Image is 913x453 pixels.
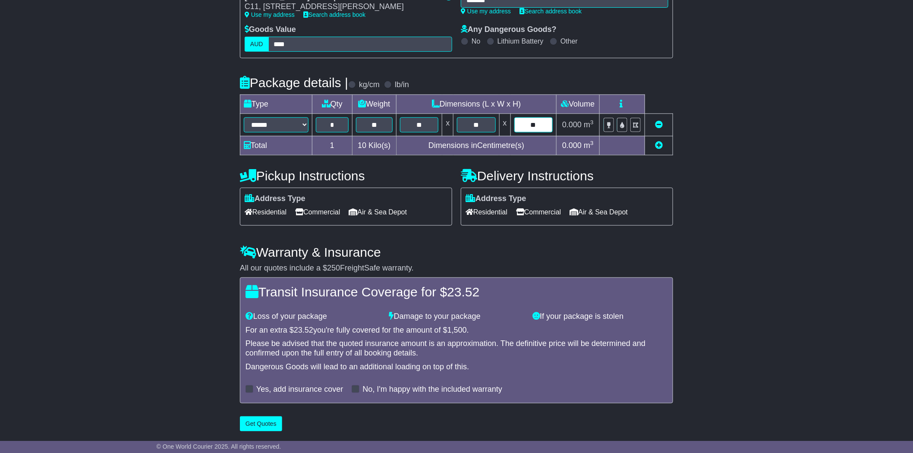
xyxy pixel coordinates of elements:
[240,94,312,113] td: Type
[327,264,340,272] span: 250
[241,312,385,321] div: Loss of your package
[245,194,305,204] label: Address Type
[245,37,269,52] label: AUD
[466,205,507,219] span: Residential
[655,120,663,129] a: Remove this item
[655,141,663,150] a: Add new item
[461,8,511,15] a: Use my address
[245,2,436,12] div: C11, [STREET_ADDRESS][PERSON_NAME]
[560,37,578,45] label: Other
[157,443,281,450] span: © One World Courier 2025. All rights reserved.
[294,326,313,334] span: 23.52
[447,326,467,334] span: 1,500
[590,119,594,126] sup: 3
[240,136,312,155] td: Total
[528,312,672,321] div: If your package is stolen
[556,94,599,113] td: Volume
[442,113,453,136] td: x
[303,11,365,18] a: Search address book
[461,25,557,35] label: Any Dangerous Goods?
[295,205,340,219] span: Commercial
[312,94,353,113] td: Qty
[246,362,667,372] div: Dangerous Goods will lead to an additional loading on top of this.
[461,169,673,183] h4: Delivery Instructions
[245,205,286,219] span: Residential
[240,264,673,273] div: All our quotes include a $ FreightSafe warranty.
[584,141,594,150] span: m
[397,94,557,113] td: Dimensions (L x W x H)
[246,339,667,358] div: Please be advised that the quoted insurance amount is an approximation. The definitive price will...
[584,120,594,129] span: m
[359,80,380,90] label: kg/cm
[499,113,510,136] td: x
[362,385,502,394] label: No, I'm happy with the included warranty
[570,205,628,219] span: Air & Sea Depot
[497,37,544,45] label: Lithium Battery
[312,136,353,155] td: 1
[519,8,582,15] a: Search address book
[466,194,526,204] label: Address Type
[240,245,673,259] h4: Warranty & Insurance
[397,136,557,155] td: Dimensions in Centimetre(s)
[447,285,479,299] span: 23.52
[246,285,667,299] h4: Transit Insurance Coverage for $
[349,205,407,219] span: Air & Sea Depot
[245,11,295,18] a: Use my address
[245,25,296,35] label: Goods Value
[590,140,594,146] sup: 3
[562,141,582,150] span: 0.000
[240,169,452,183] h4: Pickup Instructions
[395,80,409,90] label: lb/in
[352,136,397,155] td: Kilo(s)
[562,120,582,129] span: 0.000
[385,312,529,321] div: Damage to your package
[358,141,366,150] span: 10
[246,326,667,335] div: For an extra $ you're fully covered for the amount of $ .
[472,37,480,45] label: No
[240,416,282,431] button: Get Quotes
[516,205,561,219] span: Commercial
[352,94,397,113] td: Weight
[240,75,348,90] h4: Package details |
[256,385,343,394] label: Yes, add insurance cover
